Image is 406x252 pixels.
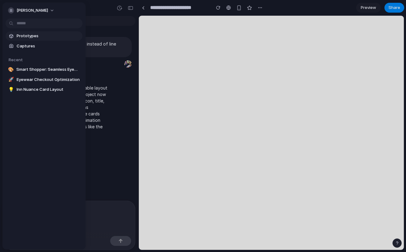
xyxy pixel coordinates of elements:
span: Eyewear Checkout Optimization [17,77,80,83]
a: Captures [6,42,82,51]
span: Inn Nuance Card Layout [17,86,80,93]
span: Prototypes [17,33,80,39]
span: [PERSON_NAME] [17,7,48,14]
span: Smart Shopper: Seamless Eyewear Shopping Experience [16,66,80,73]
span: Captures [17,43,80,49]
a: 💡Inn Nuance Card Layout [6,85,82,94]
button: [PERSON_NAME] [6,6,58,15]
a: 🚀Eyewear Checkout Optimization [6,75,82,84]
div: 🎨 [8,66,14,73]
a: 🎨Smart Shopper: Seamless Eyewear Shopping Experience [6,65,82,74]
a: Prototypes [6,31,82,41]
span: Recent [9,57,23,62]
div: 💡 [8,86,14,93]
div: 🚀 [8,77,14,83]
